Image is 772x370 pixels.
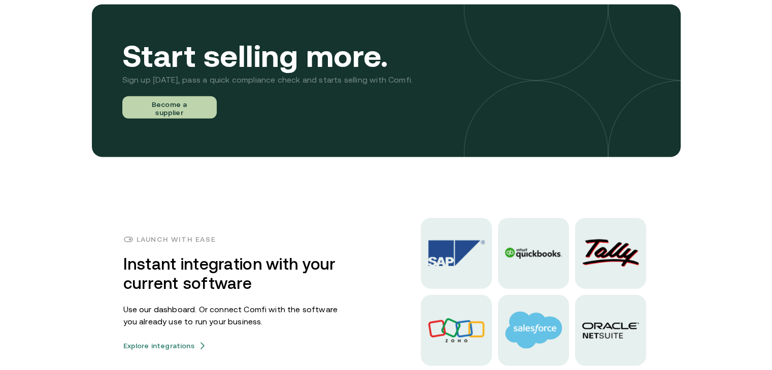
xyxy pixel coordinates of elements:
a: Explore integrationsarrow icons [123,338,207,350]
p: Use our dashboard. Or connect Comfi with the software you already use to run your business. [123,303,347,327]
img: oracle logo [582,322,639,339]
button: Become a supplier [122,96,217,119]
img: Sap logo [428,240,485,266]
img: arrow icons [198,342,207,350]
p: Sign up [DATE], pass a quick compliance check and starts selling with Comfi. [122,73,413,86]
h3: Start selling more. [122,43,413,69]
h4: Launch with ease [137,235,216,243]
img: Zoho logo [428,318,485,343]
img: payments [123,234,133,244]
h3: Instant integration with your current software [123,254,347,293]
img: Tally logo [582,239,639,267]
img: salesforce logo [505,312,562,349]
img: Quickbooks logo [505,248,562,259]
button: Explore integrationsarrow icons [123,342,207,350]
